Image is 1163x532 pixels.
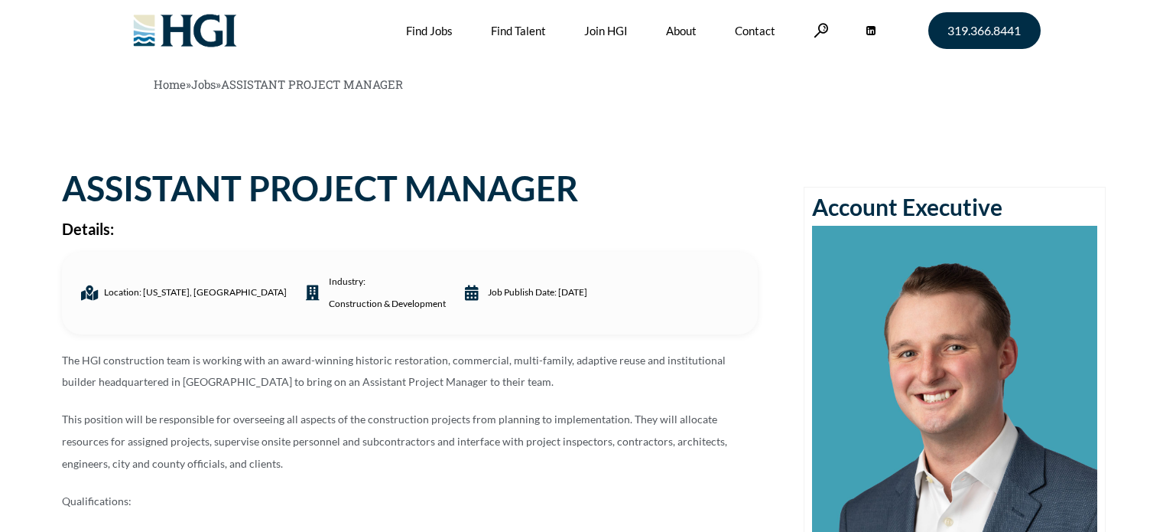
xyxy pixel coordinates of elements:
span: industry: [325,271,446,315]
span: Job Publish date: [DATE] [484,282,587,304]
p: The HGI construction team is working with an award-winning historic restoration, commercial, mult... [62,350,758,394]
span: 319.366.8441 [947,24,1021,37]
a: Home [154,77,186,92]
span: » » [154,77,403,92]
a: Jobs [191,77,216,92]
span: ASSISTANT PROJECT MANAGER [221,77,403,92]
a: 319.366.8441 [928,12,1041,49]
span: Location: [US_STATE], [GEOGRAPHIC_DATA] [100,282,287,304]
a: Search [814,23,829,38]
h2: Account Executive [812,195,1097,218]
p: Qualifications: [62,491,758,513]
a: Construction & Development [329,293,446,315]
h2: Details: [62,221,758,237]
h1: ASSISTANT PROJECT MANAGER [62,171,758,206]
p: This position will be responsible for overseeing all aspects of the construction projects from pl... [62,409,758,475]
